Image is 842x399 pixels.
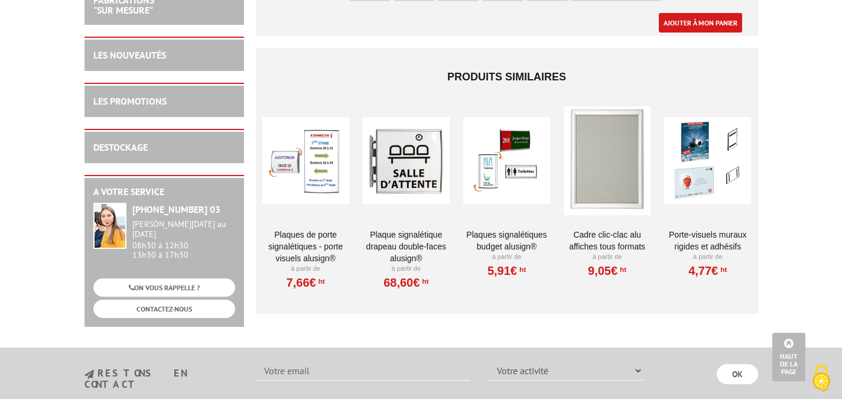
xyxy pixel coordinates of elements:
[447,71,566,83] span: Produits similaires
[132,219,235,260] div: 08h30 à 12h30 13h30 à 17h30
[316,277,325,286] sup: HT
[564,252,651,262] p: À partir de
[517,265,526,274] sup: HT
[420,277,428,286] sup: HT
[363,229,450,264] a: PLAQUE SIGNALÉTIQUE DRAPEAU DOUBLE-FACES ALUSIGN®
[93,300,235,318] a: CONTACTEZ-NOUS
[717,364,758,384] input: OK
[463,252,550,262] p: À partir de
[487,267,526,274] a: 5,91€HT
[257,361,470,381] input: Votre email
[93,278,235,297] a: ON VOUS RAPPELLE ?
[588,267,626,274] a: 9,05€HT
[383,279,428,286] a: 68,60€HT
[664,252,751,262] p: À partir de
[801,359,842,399] button: Cookies (fenêtre modale)
[807,364,836,393] img: Cookies (fenêtre modale)
[688,267,727,274] a: 4,77€HT
[132,219,235,239] div: [PERSON_NAME][DATE] au [DATE]
[363,264,450,274] p: À partir de
[718,265,727,274] sup: HT
[132,203,220,215] strong: [PHONE_NUMBER] 03
[84,368,240,389] h3: restons en contact
[93,203,126,249] img: widget-service.jpg
[93,49,166,61] a: LES NOUVEAUTÉS
[262,229,349,264] a: Plaques de porte signalétiques - Porte Visuels AluSign®
[262,264,349,274] p: À partir de
[617,265,626,274] sup: HT
[93,187,235,197] h2: A votre service
[564,229,651,252] a: Cadre Clic-Clac Alu affiches tous formats
[659,13,742,33] a: Ajouter à mon panier
[93,95,167,107] a: LES PROMOTIONS
[463,229,550,252] a: Plaques Signalétiques Budget AluSign®
[287,279,325,286] a: 7,66€HT
[772,333,805,381] a: Haut de la page
[93,141,148,153] a: DESTOCKAGE
[664,229,751,252] a: Porte-visuels muraux rigides et adhésifs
